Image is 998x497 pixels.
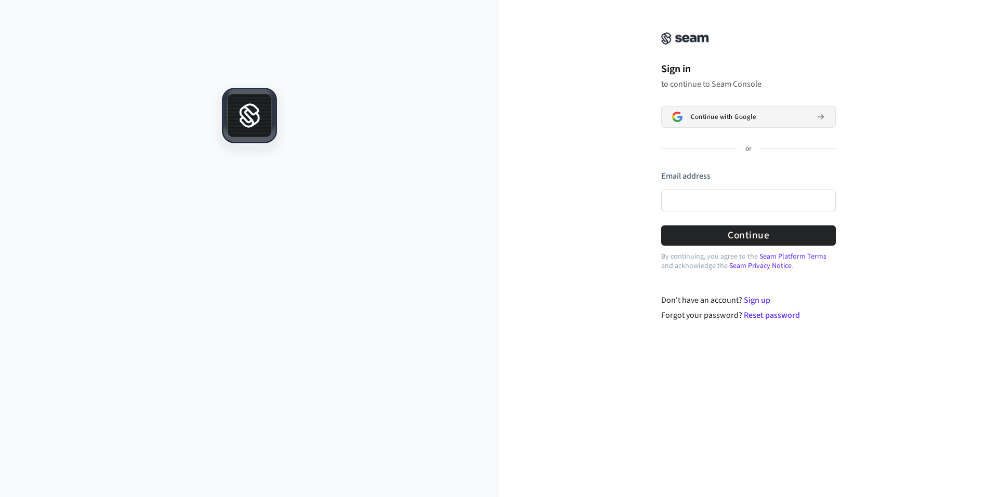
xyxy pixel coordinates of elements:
[729,261,792,271] a: Seam Privacy Notice
[744,294,770,306] a: Sign up
[661,170,711,182] label: Email address
[672,112,682,122] img: Sign in with Google
[745,144,752,154] p: or
[661,79,836,89] p: to continue to Seam Console
[691,113,756,121] span: Continue with Google
[661,106,836,128] button: Sign in with GoogleContinue with Google
[744,310,800,321] a: Reset password
[759,251,826,262] a: Seam Platform Terms
[661,32,709,45] img: Seam Console
[661,294,836,306] div: Don't have an account?
[661,61,836,77] h1: Sign in
[661,252,836,271] p: By continuing, you agree to the and acknowledge the .
[661,309,836,321] div: Forgot your password?
[661,225,836,246] button: Continue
